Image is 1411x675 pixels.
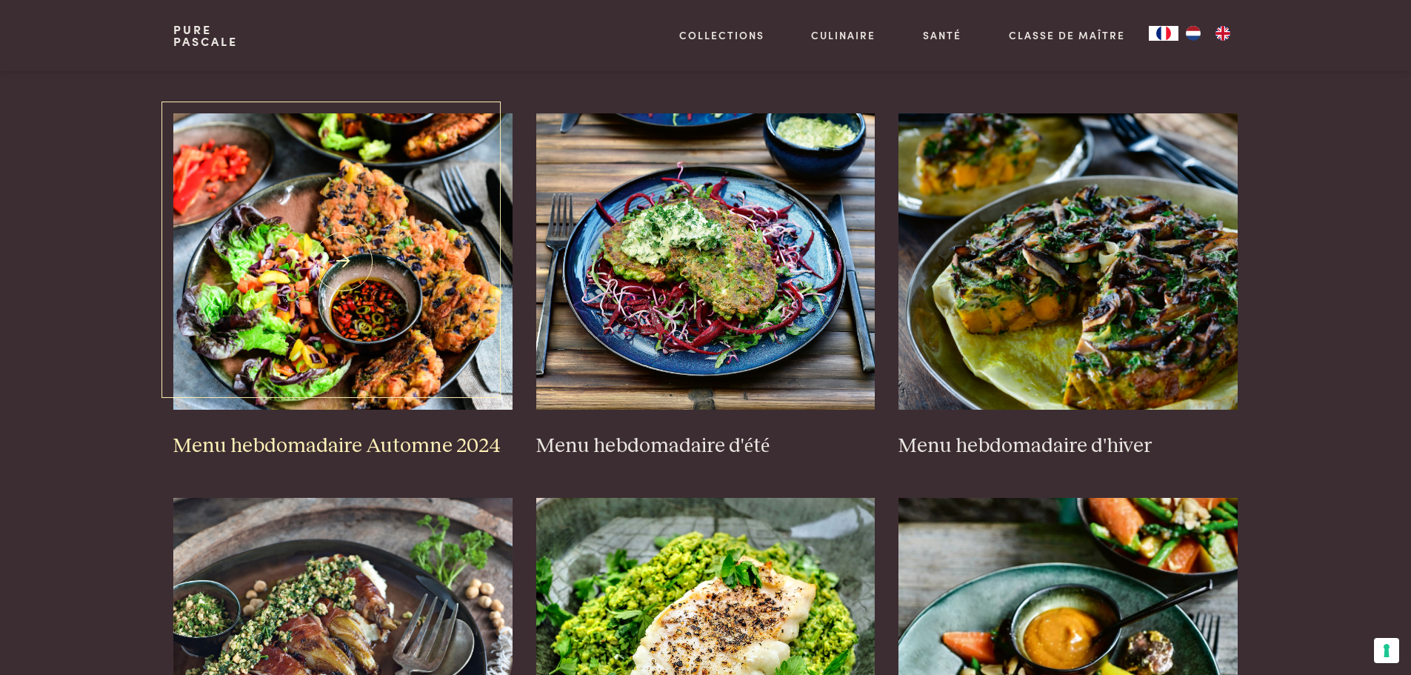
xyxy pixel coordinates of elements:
[898,433,1238,459] h3: Menu hebdomadaire d'hiver
[898,113,1238,410] img: Menu hebdomadaire d'hiver
[536,113,875,459] a: Menu hebdomadaire d'été Menu hebdomadaire d'été
[1178,26,1208,41] a: NL
[811,27,875,43] a: Culinaire
[679,27,764,43] a: Collections
[173,433,513,459] h3: Menu hebdomadaire Automne 2024
[536,433,875,459] h3: Menu hebdomadaire d'été
[173,24,238,47] a: PurePascale
[1374,638,1399,663] button: Vos préférences en matière de consentement pour les technologies de suivi
[1178,26,1238,41] ul: Language list
[536,113,875,410] img: Menu hebdomadaire d'été
[1009,27,1125,43] a: Classe de maître
[898,113,1238,459] a: Menu hebdomadaire d'hiver Menu hebdomadaire d'hiver
[173,113,513,410] img: Menu hebdomadaire Automne 2024
[173,113,513,459] a: Menu hebdomadaire Automne 2024 Menu hebdomadaire Automne 2024
[1149,26,1178,41] a: FR
[1149,26,1238,41] aside: Language selected: Français
[1149,26,1178,41] div: Language
[1208,26,1238,41] a: EN
[923,27,961,43] a: Santé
